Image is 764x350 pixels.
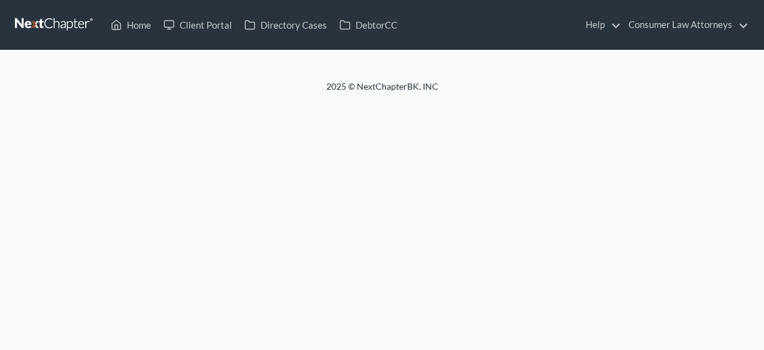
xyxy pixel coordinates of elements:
[28,80,737,103] div: 2025 © NextChapterBK, INC
[333,14,403,36] a: DebtorCC
[622,14,748,36] a: Consumer Law Attorneys
[157,14,238,36] a: Client Portal
[579,14,621,36] a: Help
[238,14,333,36] a: Directory Cases
[104,14,157,36] a: Home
